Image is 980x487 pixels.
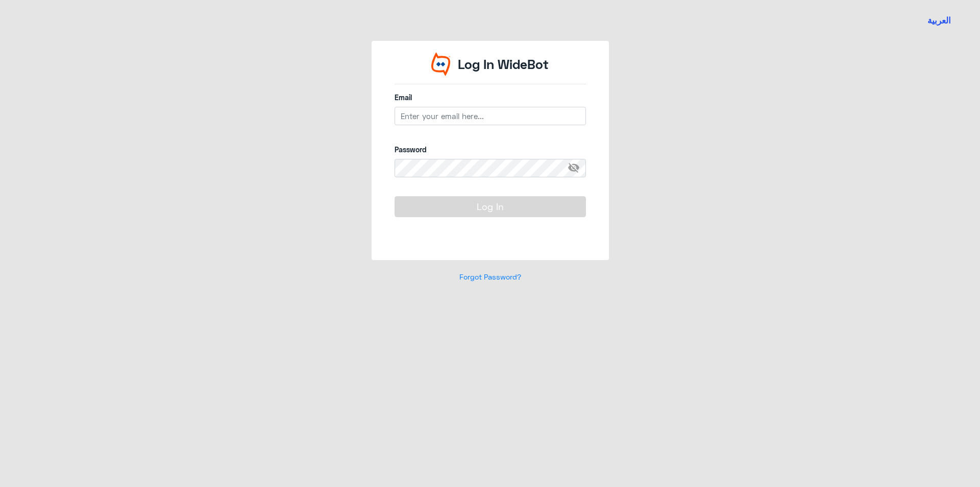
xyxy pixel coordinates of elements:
[458,55,549,74] p: Log In WideBot
[395,92,586,103] label: Email
[431,52,451,76] img: Widebot Logo
[459,272,521,281] a: Forgot Password?
[395,107,586,125] input: Enter your email here...
[395,196,586,217] button: Log In
[568,159,586,177] span: visibility_off
[927,14,951,27] button: العربية
[395,144,586,155] label: Password
[921,8,957,33] a: Switch language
